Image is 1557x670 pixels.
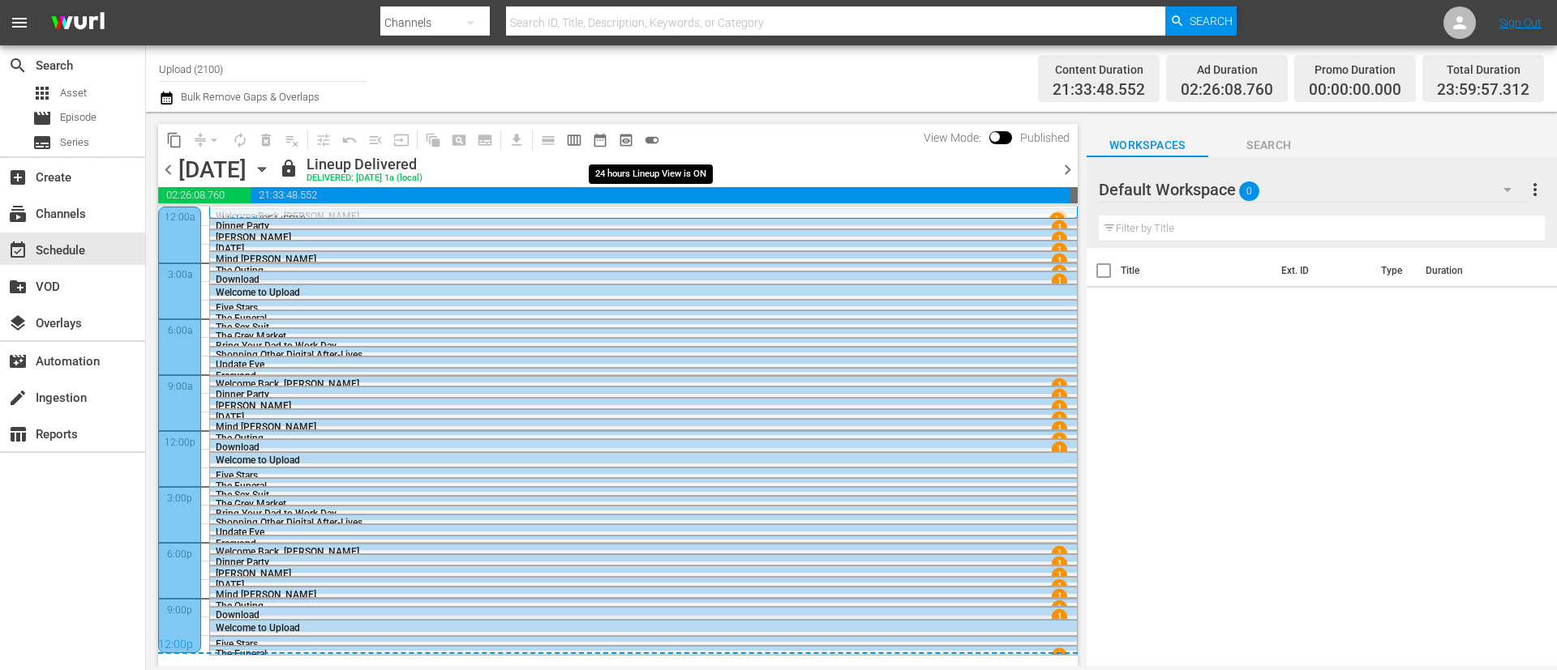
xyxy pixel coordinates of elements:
span: toggle_on [644,132,660,148]
span: Dinner Party [216,389,269,400]
span: 02:26:08.760 [1181,81,1273,100]
span: Update Metadata from Key Asset [388,127,414,153]
span: Welcome Back, [PERSON_NAME] [216,378,359,390]
span: [PERSON_NAME] [216,400,291,412]
span: Five Stars [216,302,258,314]
span: Welcome to Upload [216,622,300,634]
span: chevron_left [158,160,178,180]
span: The Sex Suit [216,489,269,501]
span: Bulk Remove Gaps & Overlaps [178,91,320,103]
span: Download [216,274,259,285]
span: 1 [1052,600,1067,616]
span: Search [8,56,28,75]
span: 1 [1052,411,1067,426]
span: Five Stars [216,470,258,481]
span: The Funeral [216,480,267,492]
span: Series [60,134,89,151]
div: Promo Duration [1309,58,1401,81]
span: Download [216,442,259,453]
span: Welcome Back, [PERSON_NAME] [216,546,359,557]
span: 00:00:02.688 [1070,187,1078,203]
span: Dinner Party [216,557,269,568]
span: View Mode: [916,131,989,144]
p: EP10 [283,214,306,225]
span: The Funeral [216,648,267,659]
span: Update Eve [216,527,264,538]
span: Copy Lineup [161,127,187,153]
span: Automation [8,352,28,371]
span: Bring Your Dad to Work Day [216,340,337,352]
span: Download as CSV [498,124,530,156]
span: Download [216,609,259,621]
div: [DATE] [178,156,247,183]
span: Search [1190,6,1233,36]
a: Upload [222,213,258,226]
span: Search [1208,135,1330,156]
div: Total Duration [1437,58,1529,81]
span: 1 [1052,432,1067,447]
span: [PERSON_NAME] [216,232,291,243]
a: Sign Out [1499,16,1542,29]
span: Welcome to Upload [216,287,300,298]
div: Content Duration [1053,58,1145,81]
span: 21:33:48.552 [1053,81,1145,100]
div: Lineup Delivered [307,156,422,173]
span: Asset [32,83,52,103]
span: more_vert [1525,180,1545,199]
span: 1 [1052,568,1067,583]
p: 1 [1054,214,1060,225]
span: Mind [PERSON_NAME] [216,421,316,433]
span: chevron_right [1057,160,1078,180]
span: 1 [1052,546,1067,561]
span: Fill episodes with ad slates [362,127,388,153]
span: 1 [1052,609,1067,625]
span: Freeyond [216,370,256,382]
span: 1 [1052,273,1067,288]
span: preview_outlined [618,132,634,148]
span: calendar_view_week_outlined [566,132,582,148]
span: 1 [1052,442,1067,457]
span: Mind [PERSON_NAME] [216,589,316,600]
span: The Outing [216,600,264,612]
span: Freeyond [216,538,256,549]
span: Revert to Primary Episode [337,127,362,153]
span: The Outing [216,433,264,444]
span: Month Calendar View [587,127,613,153]
span: Create Search Block [446,127,472,153]
span: Episode [32,109,52,128]
span: date_range_outlined [592,132,608,148]
span: 1 [1052,578,1067,594]
p: / [258,214,262,225]
span: The Grey Market [216,331,286,342]
p: SE1 / [262,214,283,225]
span: 1 [1052,421,1067,437]
span: 00:00:00.000 [1309,81,1401,100]
span: Published [1012,131,1078,144]
img: ans4CAIJ8jUAAAAAAAAAAAAAAAAAAAAAAAAgQb4GAAAAAAAAAAAAAAAAAAAAAAAAJMjXAAAAAAAAAAAAAAAAAAAAAAAAgAT5G... [39,4,117,42]
span: Bring Your Dad to Work Day [216,508,337,519]
span: 23:59:57.312 [1437,81,1529,100]
th: Ext. ID [1272,248,1370,293]
span: Channels [8,204,28,224]
span: Select an event to delete [253,127,279,153]
span: Create [8,168,28,187]
span: Schedule [8,241,28,260]
span: Mind [PERSON_NAME] [216,254,316,265]
span: 1 [1052,220,1067,236]
span: menu [10,13,29,32]
span: 21:33:48.552 [251,187,1070,203]
span: VOD [8,277,28,297]
span: 1 [1052,232,1067,247]
span: Toggle to switch from Published to Draft view. [989,131,1001,143]
span: The Grey Market [216,498,286,510]
span: Shopping Other Digital After-Lives [216,517,362,528]
button: Search [1165,6,1237,36]
span: Reports [8,425,28,444]
button: more_vert [1525,170,1545,209]
span: Day Calendar View [530,124,561,156]
span: Episode [60,109,97,126]
span: Shopping Other Digital After-Lives [216,349,362,361]
span: Create Series Block [472,127,498,153]
span: 1 [1052,264,1067,280]
span: [PERSON_NAME] [216,568,291,579]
